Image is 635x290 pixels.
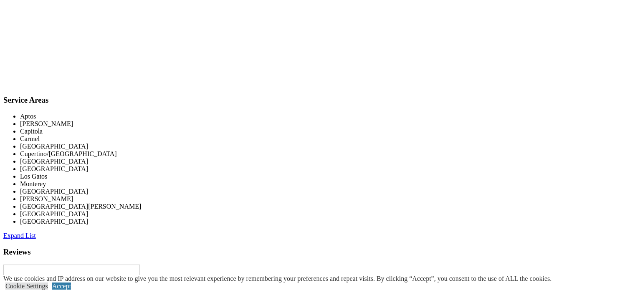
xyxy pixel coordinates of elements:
a: Cookie Settings [5,282,48,290]
li: [PERSON_NAME] [20,120,632,128]
li: [GEOGRAPHIC_DATA][PERSON_NAME] [20,203,632,210]
a: Click Expand List to Expand Service Area List [3,232,36,239]
a: Accept [52,282,71,290]
li: [GEOGRAPHIC_DATA] [20,188,632,195]
li: [PERSON_NAME] [20,195,632,203]
li: [GEOGRAPHIC_DATA] [20,165,632,173]
h3: Service Areas [3,96,632,105]
li: Capitola [20,128,632,135]
h3: Reviews [3,247,632,257]
li: Cupertino/[GEOGRAPHIC_DATA] [20,150,632,158]
li: [GEOGRAPHIC_DATA] [20,218,632,225]
li: [GEOGRAPHIC_DATA] [20,158,632,165]
li: [GEOGRAPHIC_DATA] [20,143,632,150]
li: [GEOGRAPHIC_DATA] [20,210,632,218]
li: Los Gatos [20,173,632,180]
li: Monterey [20,180,632,188]
li: Carmel [20,135,632,143]
li: Aptos [20,113,632,120]
div: We use cookies and IP address on our website to give you the most relevant experience by remember... [3,275,552,282]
